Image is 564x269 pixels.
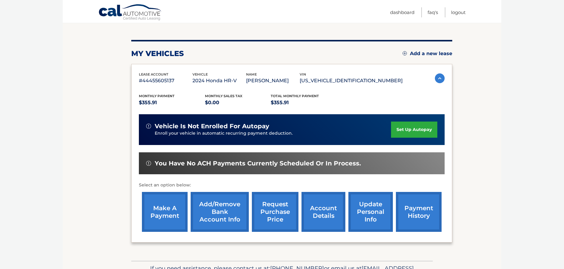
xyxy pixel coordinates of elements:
p: [US_VEHICLE_IDENTIFICATION_NUMBER] [300,76,403,85]
span: Monthly sales Tax [205,94,242,98]
p: 2024 Honda HR-V [192,76,246,85]
span: vehicle [192,72,208,76]
span: vin [300,72,306,76]
p: $0.00 [205,98,271,107]
h2: my vehicles [131,49,184,58]
span: name [246,72,257,76]
a: Logout [451,7,466,17]
p: $355.91 [139,98,205,107]
a: account details [301,192,345,232]
a: Dashboard [390,7,414,17]
span: You have no ACH payments currently scheduled or in process. [155,160,361,167]
p: Select an option below: [139,182,445,189]
a: payment history [396,192,442,232]
span: Total Monthly Payment [271,94,319,98]
span: lease account [139,72,168,76]
a: make a payment [142,192,188,232]
a: Add a new lease [403,51,452,57]
p: $355.91 [271,98,337,107]
img: accordion-active.svg [435,73,445,83]
p: Enroll your vehicle in automatic recurring payment deduction. [155,130,391,137]
a: FAQ's [428,7,438,17]
a: set up autopay [391,122,437,138]
p: [PERSON_NAME] [246,76,300,85]
img: add.svg [403,51,407,55]
a: Add/Remove bank account info [191,192,249,232]
p: #44455605137 [139,76,192,85]
a: Cal Automotive [98,4,162,22]
img: alert-white.svg [146,124,151,129]
a: request purchase price [252,192,298,232]
span: Monthly Payment [139,94,174,98]
span: vehicle is not enrolled for autopay [155,122,269,130]
a: update personal info [348,192,393,232]
img: alert-white.svg [146,161,151,166]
